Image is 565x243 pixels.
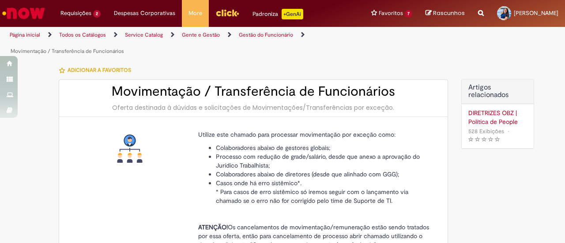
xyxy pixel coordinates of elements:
[68,84,439,99] h2: Movimentação / Transferência de Funcionários
[59,31,106,38] a: Todos os Catálogos
[405,10,412,18] span: 7
[216,144,331,152] span: Colaboradores abaixo de gestores globais;
[216,153,420,169] span: Processo com redução de grade/salário, desde que anexo a aprovação do Jurídico Trabalhista;
[215,6,239,19] img: click_logo_yellow_360x200.png
[125,31,163,38] a: Service Catalog
[239,31,293,38] a: Gestão do Funcionário
[10,31,40,38] a: Página inicial
[379,9,403,18] span: Favoritos
[198,131,395,138] span: Utilize este chamado para processar movimentação por exceção como:
[216,188,408,205] span: * Para casos de erro sistêmico só iremos seguir com o lançamento via chamado se o erro não for co...
[468,84,527,99] h3: Artigos relacionados
[468,108,527,126] a: DIRETRIZES OBZ | Política de People
[1,4,46,22] img: ServiceNow
[7,27,370,60] ul: Trilhas de página
[426,9,465,18] a: Rascunhos
[59,61,136,79] button: Adicionar a Favoritos
[433,9,465,17] span: Rascunhos
[282,9,303,19] p: +GenAi
[116,135,144,163] img: Movimentação / Transferência de Funcionários
[188,9,202,18] span: More
[216,179,301,187] span: Casos onde há erro sistêmico*.
[93,10,101,18] span: 2
[11,48,124,55] a: Movimentação / Transferência de Funcionários
[60,9,91,18] span: Requisições
[216,170,399,178] span: Colaboradores abaixo de diretores (desde que alinhado com GGG);
[514,9,558,17] span: [PERSON_NAME]
[198,223,228,231] strong: ATENÇÃO!
[506,125,511,137] span: •
[182,31,220,38] a: Gente e Gestão
[252,9,303,19] div: Padroniza
[114,9,175,18] span: Despesas Corporativas
[68,103,439,112] div: Oferta destinada à dúvidas e solicitações de Movimentações/Transferências por exceção.
[68,67,131,74] span: Adicionar a Favoritos
[468,127,504,135] span: 528 Exibições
